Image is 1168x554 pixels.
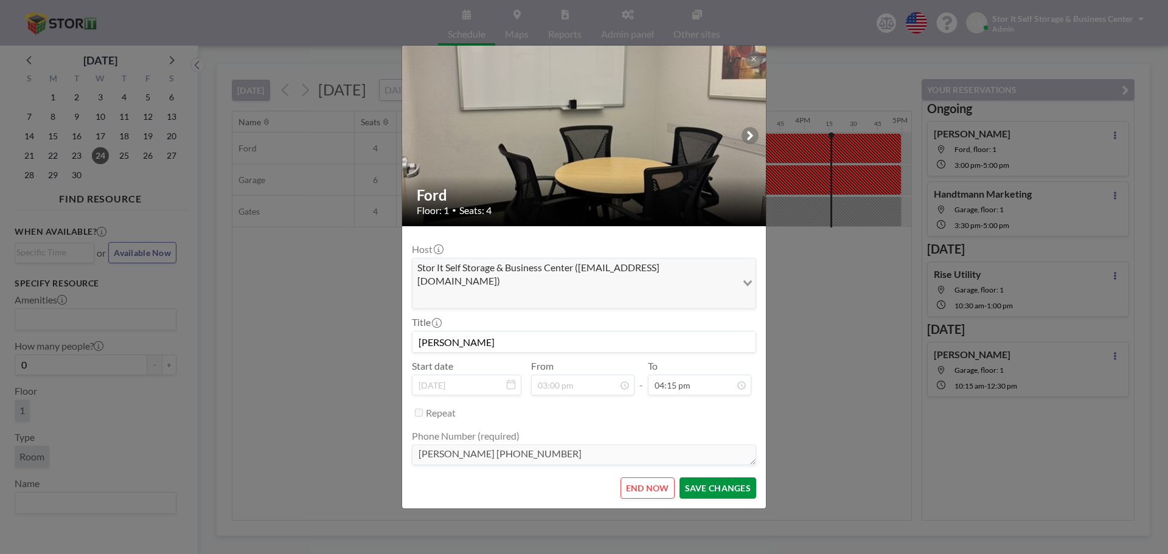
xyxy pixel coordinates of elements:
span: Stor It Self Storage & Business Center ([EMAIL_ADDRESS][DOMAIN_NAME]) [415,261,734,288]
button: END NOW [620,477,675,499]
label: Phone Number (required) [412,430,520,442]
h2: Ford [417,186,753,204]
input: (No title) [412,331,756,352]
span: - [639,364,643,391]
div: Search for option [412,258,756,309]
input: Search for option [414,290,735,306]
span: • [452,206,456,215]
label: Start date [412,360,453,372]
label: Repeat [426,407,456,419]
label: To [648,360,658,372]
span: Seats: 4 [459,204,492,216]
label: Host [412,243,442,255]
button: SAVE CHANGES [680,477,756,499]
label: From [531,360,554,372]
label: Title [412,316,440,328]
span: Floor: 1 [417,204,449,216]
